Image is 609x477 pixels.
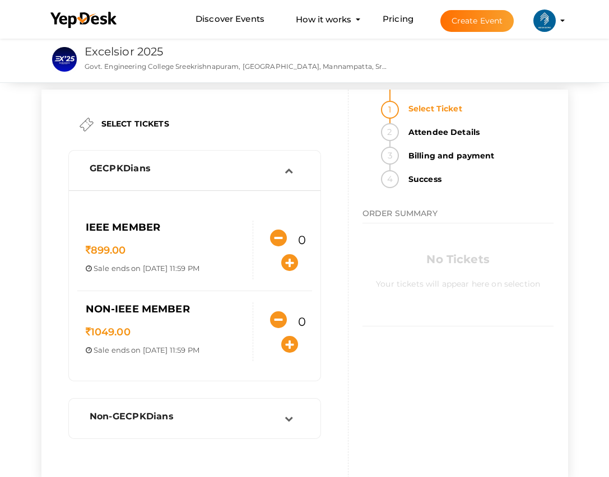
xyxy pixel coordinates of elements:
p: ends on [DATE] 11:59 PM [86,263,244,274]
span: Non-GECPKDians [90,411,174,422]
strong: Select Ticket [402,100,554,118]
p: Govt. Engineering College Sreekrishnapuram, [GEOGRAPHIC_DATA], Mannampatta, Sreekrishnapuram, [GE... [85,62,389,71]
span: Sale [94,264,110,273]
button: How it works [292,9,355,30]
label: Your tickets will appear here on selection [376,270,540,289]
span: GECPKDians [90,163,151,174]
a: Excelsior 2025 [85,45,164,58]
a: Pricing [383,9,413,30]
span: Non-IEEE Member [86,303,190,315]
img: ticket.png [80,118,94,132]
a: Non-GECPKDians [75,418,315,428]
strong: Attendee Details [402,123,554,141]
strong: Success [402,170,554,188]
img: IIZWXVCU_small.png [52,47,77,72]
b: No Tickets [426,252,489,266]
img: ACg8ocIlr20kWlusTYDilfQwsc9vjOYCKrm0LB8zShf3GP8Yo5bmpMCa=s100 [533,10,556,32]
a: Discover Events [196,9,264,30]
span: 899.00 [86,244,126,256]
label: SELECT TICKETS [101,118,169,129]
span: ORDER SUMMARY [362,208,438,218]
span: 1049.00 [86,326,131,338]
a: GECPKDians [75,170,315,180]
button: Create Event [440,10,514,32]
span: IEEE Member [86,221,161,233]
p: ends on [DATE] 11:59 PM [86,345,244,356]
span: Sale [94,345,110,354]
strong: Billing and payment [402,147,554,165]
